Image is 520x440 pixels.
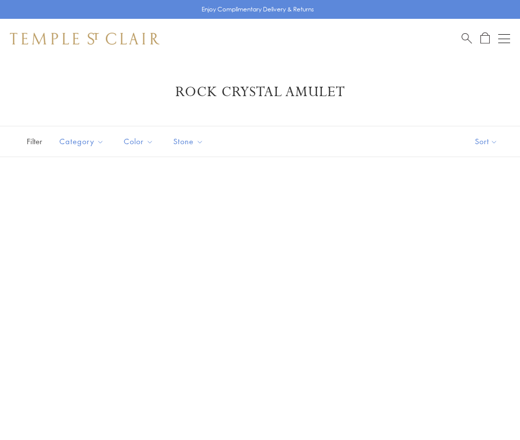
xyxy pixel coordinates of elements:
[116,130,161,153] button: Color
[119,135,161,148] span: Color
[498,33,510,45] button: Open navigation
[168,135,211,148] span: Stone
[166,130,211,153] button: Stone
[453,126,520,157] button: Show sort by
[202,4,314,14] p: Enjoy Complimentary Delivery & Returns
[480,32,490,45] a: Open Shopping Bag
[52,130,111,153] button: Category
[462,32,472,45] a: Search
[54,135,111,148] span: Category
[10,33,159,45] img: Temple St. Clair
[25,83,495,101] h1: Rock Crystal Amulet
